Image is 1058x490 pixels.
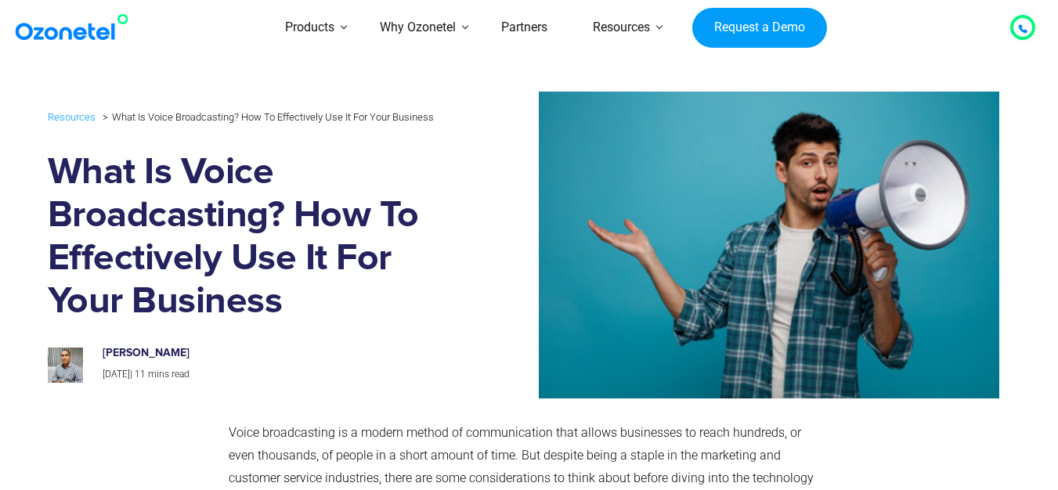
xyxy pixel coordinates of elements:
img: prashanth-kancherla_avatar-200x200.jpeg [48,348,83,383]
span: [DATE] [103,369,130,380]
span: 11 [135,369,146,380]
p: | [103,366,433,384]
h6: [PERSON_NAME] [103,347,433,360]
a: Request a Demo [692,8,826,49]
li: What Is Voice Broadcasting? How To Effectively Use It For Your Business [99,107,434,127]
span: mins read [148,369,190,380]
a: Resources [48,108,96,126]
h1: What Is Voice Broadcasting? How To Effectively Use It For Your Business [48,151,450,323]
